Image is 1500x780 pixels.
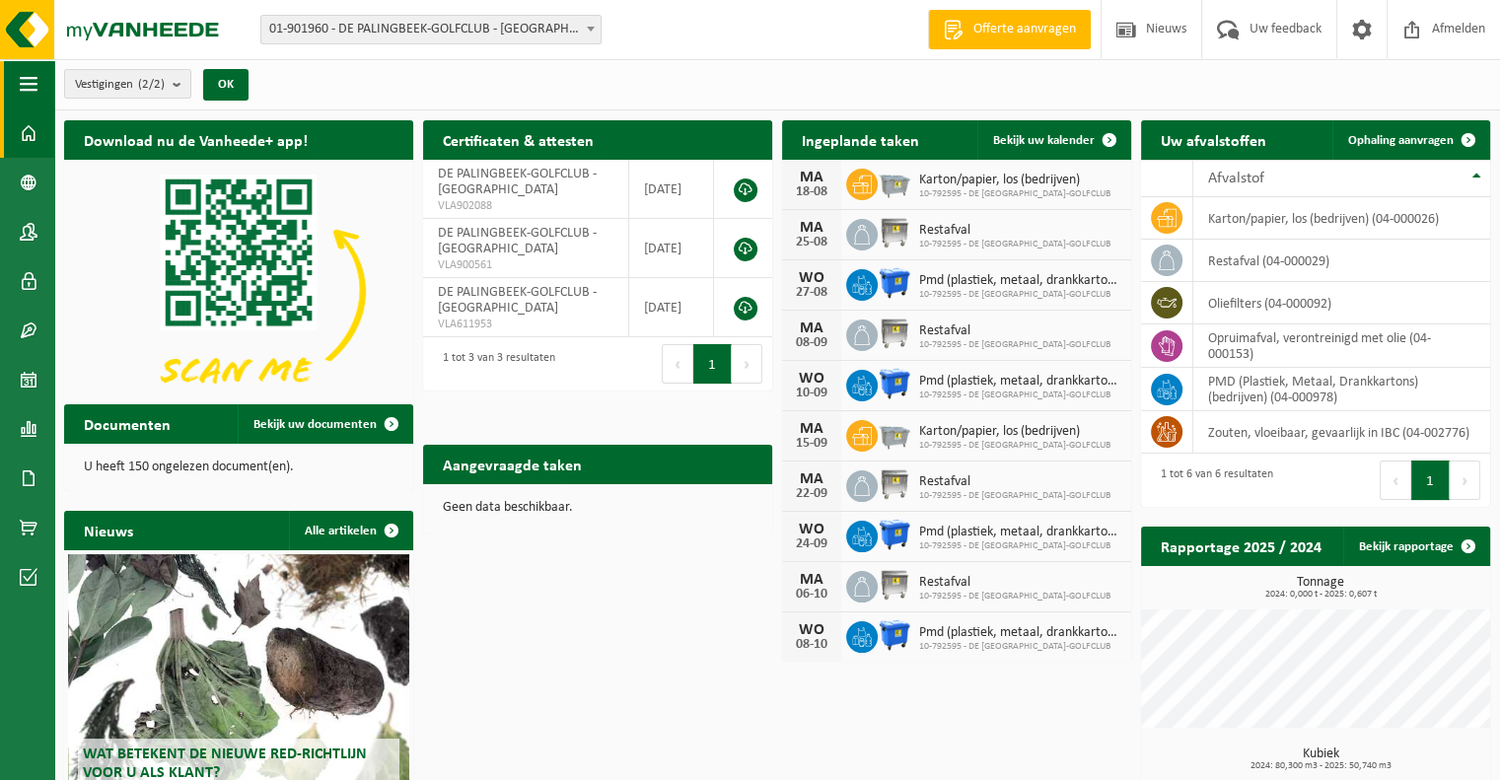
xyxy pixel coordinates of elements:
img: WB-2500-GAL-GY-01 [878,417,911,451]
div: 18-08 [792,185,831,199]
div: 25-08 [792,236,831,249]
td: opruimafval, verontreinigd met olie (04-000153) [1193,324,1490,368]
h2: Nieuws [64,511,153,549]
a: Bekijk uw documenten [238,404,411,444]
button: 1 [693,344,732,384]
button: Vestigingen(2/2) [64,69,191,99]
span: 10-792595 - DE [GEOGRAPHIC_DATA]-GOLFCLUB [919,289,1121,301]
button: Previous [1380,461,1411,500]
div: WO [792,622,831,638]
span: Restafval [919,575,1110,591]
div: WO [792,522,831,537]
div: MA [792,220,831,236]
h2: Rapportage 2025 / 2024 [1141,527,1341,565]
td: Zouten, vloeibaar, gevaarlijk in IBC (04-002776) [1193,411,1490,454]
h2: Ingeplande taken [782,120,939,159]
img: WB-1100-HPE-BE-01 [878,618,911,652]
button: OK [203,69,249,101]
span: VLA900561 [438,257,613,273]
button: 1 [1411,461,1450,500]
span: Restafval [919,223,1110,239]
img: WB-1100-HPE-BE-01 [878,518,911,551]
div: 24-09 [792,537,831,551]
div: 1 tot 3 van 3 resultaten [433,342,555,386]
td: PMD (Plastiek, Metaal, Drankkartons) (bedrijven) (04-000978) [1193,368,1490,411]
span: 2024: 0,000 t - 2025: 0,607 t [1151,590,1490,600]
a: Bekijk uw kalender [977,120,1129,160]
img: WB-1100-GAL-GY-02 [878,317,911,350]
div: 10-09 [792,387,831,400]
span: Pmd (plastiek, metaal, drankkartons) (bedrijven) [919,273,1121,289]
h2: Aangevraagde taken [423,445,602,483]
span: Karton/papier, los (bedrijven) [919,173,1110,188]
span: Bekijk uw documenten [253,418,377,431]
button: Next [732,344,762,384]
span: 10-792595 - DE [GEOGRAPHIC_DATA]-GOLFCLUB [919,540,1121,552]
div: MA [792,572,831,588]
h2: Certificaten & attesten [423,120,613,159]
a: Alle artikelen [289,511,411,550]
div: MA [792,320,831,336]
td: oliefilters (04-000092) [1193,282,1490,324]
div: 06-10 [792,588,831,602]
div: MA [792,471,831,487]
h3: Kubiek [1151,747,1490,771]
count: (2/2) [138,78,165,91]
span: 10-792595 - DE [GEOGRAPHIC_DATA]-GOLFCLUB [919,490,1110,502]
span: 10-792595 - DE [GEOGRAPHIC_DATA]-GOLFCLUB [919,390,1121,401]
h2: Uw afvalstoffen [1141,120,1286,159]
span: VLA611953 [438,317,613,332]
span: DE PALINGBEEK-GOLFCLUB - [GEOGRAPHIC_DATA] [438,167,597,197]
span: DE PALINGBEEK-GOLFCLUB - [GEOGRAPHIC_DATA] [438,285,597,316]
img: WB-1100-GAL-GY-02 [878,467,911,501]
span: 01-901960 - DE PALINGBEEK-GOLFCLUB - HOLLEBEKE [261,16,601,43]
p: U heeft 150 ongelezen document(en). [84,461,393,474]
button: Next [1450,461,1480,500]
span: 2024: 80,300 m3 - 2025: 50,740 m3 [1151,761,1490,771]
span: Afvalstof [1208,171,1264,186]
div: 08-10 [792,638,831,652]
span: 01-901960 - DE PALINGBEEK-GOLFCLUB - HOLLEBEKE [260,15,602,44]
span: Bekijk uw kalender [993,134,1095,147]
h2: Documenten [64,404,190,443]
div: WO [792,371,831,387]
span: Restafval [919,323,1110,339]
div: WO [792,270,831,286]
button: Previous [662,344,693,384]
div: 1 tot 6 van 6 resultaten [1151,459,1273,502]
img: Download de VHEPlus App [64,160,413,422]
div: 15-09 [792,437,831,451]
div: MA [792,170,831,185]
span: Karton/papier, los (bedrijven) [919,424,1110,440]
h3: Tonnage [1151,576,1490,600]
span: 10-792595 - DE [GEOGRAPHIC_DATA]-GOLFCLUB [919,239,1110,250]
span: 10-792595 - DE [GEOGRAPHIC_DATA]-GOLFCLUB [919,188,1110,200]
span: 10-792595 - DE [GEOGRAPHIC_DATA]-GOLFCLUB [919,591,1110,603]
span: Pmd (plastiek, metaal, drankkartons) (bedrijven) [919,525,1121,540]
span: Pmd (plastiek, metaal, drankkartons) (bedrijven) [919,374,1121,390]
span: Offerte aanvragen [968,20,1081,39]
a: Offerte aanvragen [928,10,1091,49]
a: Ophaling aanvragen [1332,120,1488,160]
img: WB-2500-GAL-GY-01 [878,166,911,199]
span: Ophaling aanvragen [1348,134,1454,147]
div: 27-08 [792,286,831,300]
td: [DATE] [629,160,714,219]
p: Geen data beschikbaar. [443,501,752,515]
td: [DATE] [629,278,714,337]
div: 22-09 [792,487,831,501]
img: WB-1100-HPE-BE-01 [878,367,911,400]
a: Bekijk rapportage [1343,527,1488,566]
img: WB-1100-GAL-GY-02 [878,568,911,602]
span: 10-792595 - DE [GEOGRAPHIC_DATA]-GOLFCLUB [919,440,1110,452]
div: MA [792,421,831,437]
td: [DATE] [629,219,714,278]
div: 08-09 [792,336,831,350]
span: Pmd (plastiek, metaal, drankkartons) (bedrijven) [919,625,1121,641]
img: WB-1100-HPE-BE-01 [878,266,911,300]
span: DE PALINGBEEK-GOLFCLUB - [GEOGRAPHIC_DATA] [438,226,597,256]
span: Restafval [919,474,1110,490]
img: WB-1100-GAL-GY-02 [878,216,911,249]
span: VLA902088 [438,198,613,214]
td: karton/papier, los (bedrijven) (04-000026) [1193,197,1490,240]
